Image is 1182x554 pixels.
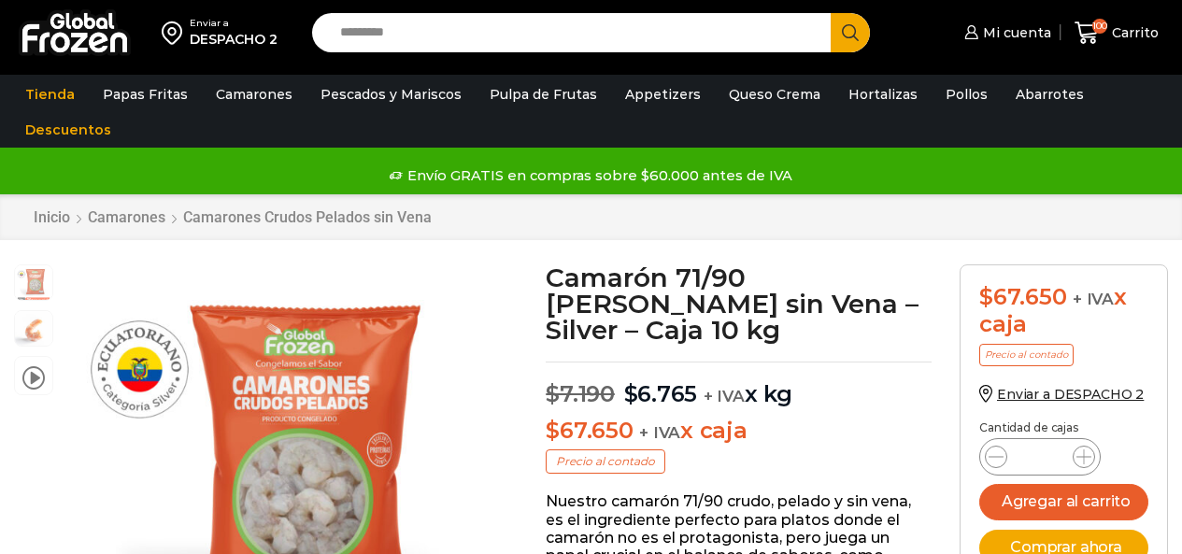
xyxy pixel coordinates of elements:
a: Queso Crema [719,77,830,112]
bdi: 67.650 [979,283,1066,310]
span: Carrito [1107,23,1159,42]
span: $ [624,380,638,407]
h1: Camarón 71/90 [PERSON_NAME] sin Vena – Silver – Caja 10 kg [546,264,932,343]
button: Agregar al carrito [979,484,1148,520]
bdi: 67.650 [546,417,633,444]
a: Mi cuenta [960,14,1051,51]
span: Mi cuenta [978,23,1051,42]
a: Inicio [33,208,71,226]
p: Precio al contado [546,449,665,474]
p: x kg [546,362,932,408]
a: Tienda [16,77,84,112]
div: Enviar a [190,17,278,30]
span: Enviar a DESPACHO 2 [997,386,1144,403]
a: Abarrotes [1006,77,1093,112]
span: + IVA [704,387,745,405]
div: DESPACHO 2 [190,30,278,49]
p: Precio al contado [979,344,1074,366]
div: x caja [979,284,1148,338]
a: Camarones Crudos Pelados sin Vena [182,208,433,226]
a: Pulpa de Frutas [480,77,606,112]
span: $ [546,380,560,407]
a: 100 Carrito [1070,11,1163,55]
bdi: 7.190 [546,380,615,407]
a: Descuentos [16,112,121,148]
span: PM04010012 [15,265,52,303]
a: Papas Fritas [93,77,197,112]
bdi: 6.765 [624,380,698,407]
a: Camarones [87,208,166,226]
p: x caja [546,418,932,445]
a: Camarones [206,77,302,112]
a: Enviar a DESPACHO 2 [979,386,1144,403]
nav: Breadcrumb [33,208,433,226]
button: Search button [831,13,870,52]
input: Product quantity [1022,444,1058,470]
span: $ [979,283,993,310]
span: camaron-sin-cascara [15,311,52,348]
a: Appetizers [616,77,710,112]
span: + IVA [639,423,680,442]
p: Cantidad de cajas [979,421,1148,434]
img: address-field-icon.svg [162,17,190,49]
a: Hortalizas [839,77,927,112]
span: + IVA [1073,290,1114,308]
span: $ [546,417,560,444]
a: Pescados y Mariscos [311,77,471,112]
a: Pollos [936,77,997,112]
span: 100 [1092,19,1107,34]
